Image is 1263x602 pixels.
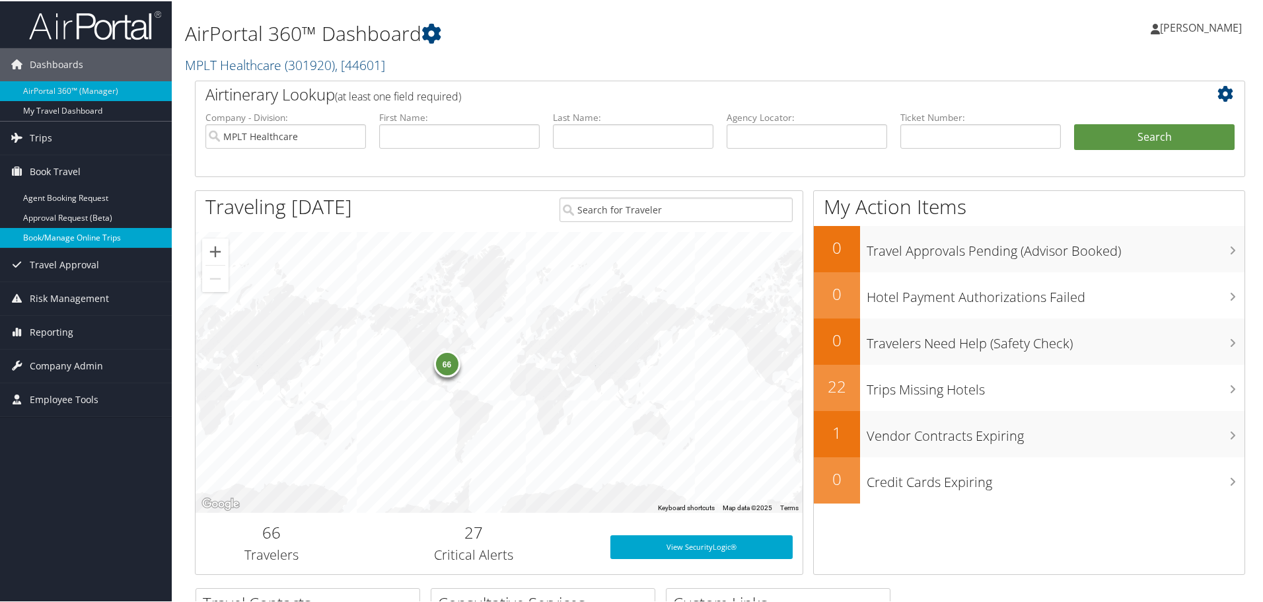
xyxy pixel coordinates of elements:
[723,503,772,510] span: Map data ©2025
[30,47,83,80] span: Dashboards
[780,503,799,510] a: Terms (opens in new tab)
[727,110,887,123] label: Agency Locator:
[814,317,1245,363] a: 0Travelers Need Help (Safety Check)
[285,55,335,73] span: ( 301920 )
[30,120,52,153] span: Trips
[1160,19,1242,34] span: [PERSON_NAME]
[610,534,793,558] a: View SecurityLogic®
[814,456,1245,502] a: 0Credit Cards Expiring
[867,465,1245,490] h3: Credit Cards Expiring
[335,55,385,73] span: , [ 44601 ]
[814,374,860,396] h2: 22
[814,363,1245,410] a: 22Trips Missing Hotels
[357,545,591,563] h3: Critical Alerts
[867,326,1245,352] h3: Travelers Need Help (Safety Check)
[814,410,1245,456] a: 1Vendor Contracts Expiring
[814,420,860,443] h2: 1
[30,348,103,381] span: Company Admin
[1074,123,1235,149] button: Search
[205,110,366,123] label: Company - Division:
[335,88,461,102] span: (at least one field required)
[1151,7,1255,46] a: [PERSON_NAME]
[199,494,242,511] a: Open this area in Google Maps (opens a new window)
[30,281,109,314] span: Risk Management
[29,9,161,40] img: airportal-logo.png
[30,154,81,187] span: Book Travel
[199,494,242,511] img: Google
[205,520,338,543] h2: 66
[205,82,1147,104] h2: Airtinerary Lookup
[30,315,73,348] span: Reporting
[814,192,1245,219] h1: My Action Items
[202,237,229,264] button: Zoom in
[814,225,1245,271] a: 0Travel Approvals Pending (Advisor Booked)
[867,373,1245,398] h3: Trips Missing Hotels
[185,55,385,73] a: MPLT Healthcare
[205,545,338,563] h3: Travelers
[30,382,98,415] span: Employee Tools
[867,280,1245,305] h3: Hotel Payment Authorizations Failed
[30,247,99,280] span: Travel Approval
[658,502,715,511] button: Keyboard shortcuts
[814,328,860,350] h2: 0
[379,110,540,123] label: First Name:
[559,196,793,221] input: Search for Traveler
[900,110,1061,123] label: Ticket Number:
[814,467,860,489] h2: 0
[814,282,860,304] h2: 0
[357,520,591,543] h2: 27
[205,192,352,219] h1: Traveling [DATE]
[433,350,460,376] div: 66
[202,264,229,291] button: Zoom out
[814,235,860,258] h2: 0
[185,19,898,46] h1: AirPortal 360™ Dashboard
[867,419,1245,444] h3: Vendor Contracts Expiring
[814,271,1245,317] a: 0Hotel Payment Authorizations Failed
[867,234,1245,259] h3: Travel Approvals Pending (Advisor Booked)
[553,110,713,123] label: Last Name:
